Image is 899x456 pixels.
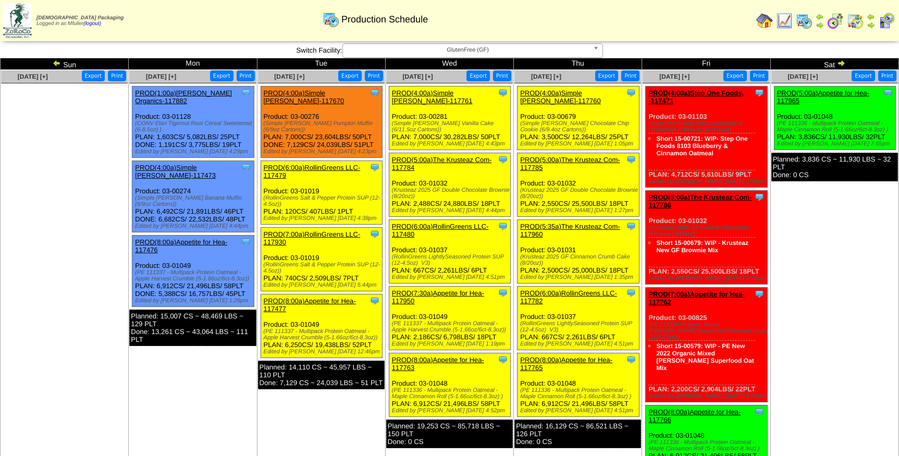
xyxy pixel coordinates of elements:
[392,120,511,133] div: (Simple [PERSON_NAME] Vanilla Cake (6/11.5oz Cartons))
[403,73,433,80] a: [DATE] [+]
[1,58,129,70] td: Sun
[520,321,639,333] div: (RollinGreens LightlySeasoned Protein SUP (12-4.5oz) V3)
[648,275,767,281] div: Edited by [PERSON_NAME] [DATE] 3:38pm
[392,341,511,347] div: Edited by [PERSON_NAME] [DATE] 1:19pm
[493,70,511,81] button: Print
[518,287,639,350] div: Product: 03-01037 PLAN: 667CS / 2,261LBS / 6PLT
[777,89,869,105] a: PROD(5:00a)Appetite for Hea-117965
[36,15,124,27] span: Logged in as Mfuller
[241,162,251,172] img: Tooltip
[135,195,254,207] div: (Simple [PERSON_NAME] Banana Muffin (6/9oz Cartons))
[135,149,254,155] div: Edited by [PERSON_NAME] [DATE] 4:29pm
[816,13,824,21] img: arrowleft.gif
[770,58,898,70] td: Sat
[323,11,339,28] img: calendarprod.gif
[389,220,511,284] div: Product: 03-01037 PLAN: 667CS / 2,261LBS / 6PLT
[642,58,770,70] td: Fri
[264,282,383,288] div: Edited by [PERSON_NAME] [DATE] 5:44pm
[847,13,864,29] img: calendarinout.gif
[466,70,490,81] button: Export
[274,73,304,80] a: [DATE] [+]
[53,59,61,67] img: arrowleft.gif
[135,223,254,229] div: Edited by [PERSON_NAME] [DATE] 4:44pm
[648,393,767,399] div: Edited by [PERSON_NAME] [DATE] 4:53pm
[370,229,380,239] img: Tooltip
[392,387,511,400] div: (PE 111336 - Multipack Protein Oatmeal - Maple Cinnamon Roll (5-1.66oz/6ct-8.3oz) )
[723,70,747,81] button: Export
[518,153,639,217] div: Product: 03-01032 PLAN: 2,550CS / 25,500LBS / 18PLT
[621,70,639,81] button: Print
[867,21,875,29] img: arrowright.gif
[392,254,511,266] div: (RollinGreens LightlySeasoned Protein SUP (12-4.5oz) V3)
[648,193,752,209] a: PROD(5:00a)The Krusteaz Com-117786
[787,73,818,80] a: [DATE] [+]
[264,230,361,246] a: PROD(7:00a)RollinGreens LLC-117930
[520,356,612,372] a: PROD(8:00a)Appetite for Hea-117765
[498,88,508,98] img: Tooltip
[646,191,768,285] div: Product: 03-01032 PLAN: 2,550CS / 25,500LBS / 18PLT
[878,13,895,29] img: calendarcustomer.gif
[132,236,254,307] div: Product: 03-01049 PLAN: 6,912CS / 21,496LBS / 58PLT DONE: 5,388CS / 16,757LBS / 45PLT
[146,73,176,80] span: [DATE] [+]
[796,13,812,29] img: calendarprod.gif
[771,153,898,181] div: Planned: 3,836 CS ~ 11,930 LBS ~ 32 PLT Done: 0 CS
[520,141,639,147] div: Edited by [PERSON_NAME] [DATE] 1:05pm
[237,70,255,81] button: Print
[264,120,383,133] div: (Simple [PERSON_NAME] Pumpkin Muffin (6/9oz Cartons))
[129,310,256,346] div: Planned: 15,007 CS ~ 48,469 LBS ~ 129 PLT Done: 13,261 CS ~ 43,064 LBS ~ 111 PLT
[264,297,356,313] a: PROD(8:00a)Appetite for Hea-117477
[648,120,767,133] div: (Step One Foods 5003 Blueberry & Cinnamon Oatmeal (12-1.59oz)
[531,73,561,80] span: [DATE] [+]
[595,70,619,81] button: Export
[261,161,383,225] div: Product: 03-01019 PLAN: 120CS / 407LBS / 1PLT
[754,88,765,98] img: Tooltip
[878,70,896,81] button: Print
[656,135,747,157] a: Short 15-00721: WIP- Step One Foods 8103 Blueberry & Cinnamon Oatmeal
[392,289,484,305] a: PROD(7:30a)Appetite for Hea-117950
[520,156,620,171] a: PROD(5:00a)The Krusteaz Com-117785
[83,21,101,27] a: (logout)
[386,420,513,448] div: Planned: 19,253 CS ~ 85,718 LBS ~ 150 PLT Done: 0 CS
[754,289,765,299] img: Tooltip
[82,70,105,81] button: Export
[837,59,845,67] img: arrowright.gif
[774,87,896,150] div: Product: 03-01048 PLAN: 3,836CS / 11,930LBS / 32PLT
[648,322,767,340] div: (PE 111316 Organic Mixed [PERSON_NAME] Superfood Oatmeal Cups (12/1.76oz))
[520,89,601,105] a: PROD(4:00a)Simple [PERSON_NAME]-117760
[518,87,639,150] div: Product: 03-00679 PLAN: 3,500CS / 12,264LBS / 25PLT
[883,88,893,98] img: Tooltip
[659,73,689,80] a: [DATE] [+]
[520,289,617,305] a: PROD(6:00a)RollinGreens LLC-117782
[392,141,511,147] div: Edited by [PERSON_NAME] [DATE] 4:43pm
[132,161,254,232] div: Product: 03-00274 PLAN: 6,492CS / 21,891LBS / 46PLT DONE: 6,682CS / 22,532LBS / 48PLT
[264,328,383,341] div: (PE 111337 - Multipack Protein Oatmeal - Apple Harvest Crumble (5-1.66oz/6ct-8.3oz))
[389,287,511,350] div: Product: 03-01049 PLAN: 2,186CS / 6,798LBS / 18PLT
[261,294,383,358] div: Product: 03-01049 PLAN: 6,250CS / 19,438LBS / 52PLT
[827,13,844,29] img: calendarblend.gif
[498,354,508,365] img: Tooltip
[646,87,768,188] div: Product: 03-01103 PLAN: 4,712CS / 5,610LBS / 9PLT
[261,87,383,158] div: Product: 03-00276 PLAN: 7,000CS / 23,604LBS / 50PLT DONE: 7,129CS / 24,039LBS / 51PLT
[370,295,380,306] img: Tooltip
[626,354,636,365] img: Tooltip
[264,164,361,179] a: PROD(6:00a)RollinGreens LLC-117479
[135,238,227,254] a: PROD(8:00a)Appetite for Hea-117476
[626,154,636,165] img: Tooltip
[3,3,32,38] img: zoroco-logo-small.webp
[264,349,383,355] div: Edited by [PERSON_NAME] [DATE] 12:46pm
[347,44,589,56] span: GlutenFree (GF)
[241,88,251,98] img: Tooltip
[264,215,383,221] div: Edited by [PERSON_NAME] [DATE] 4:38pm
[626,288,636,298] img: Tooltip
[777,141,896,147] div: Edited by [PERSON_NAME] [DATE] 7:55pm
[656,342,754,372] a: Short 15-00579: WIP - PE New 2022 Organic Mixed [PERSON_NAME] Superfood Oat Mix
[257,58,385,70] td: Tue
[392,223,489,238] a: PROD(6:00a)RollinGreens LLC-117480
[754,192,765,202] img: Tooltip
[385,58,513,70] td: Wed
[626,88,636,98] img: Tooltip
